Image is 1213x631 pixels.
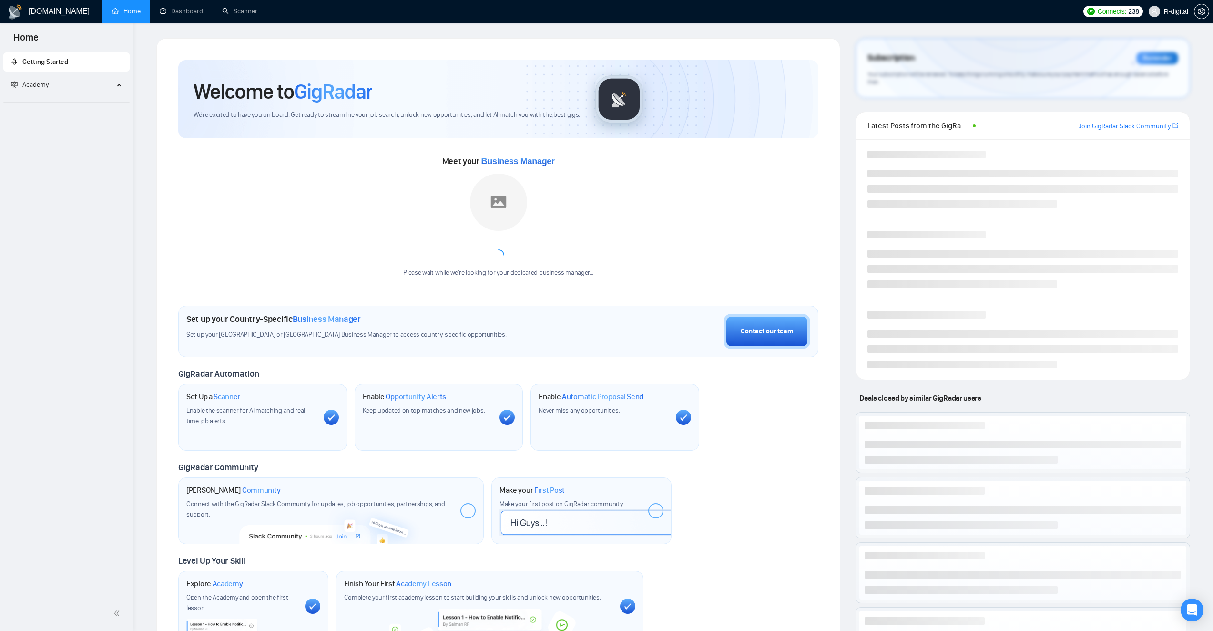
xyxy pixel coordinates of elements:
span: GigRadar [294,79,372,104]
button: Contact our team [724,314,810,349]
h1: [PERSON_NAME] [186,486,281,495]
span: Academy [22,81,49,89]
h1: Make your [499,486,565,495]
div: Contact our team [741,326,793,337]
span: We're excited to have you on board. Get ready to streamline your job search, unlock new opportuni... [194,111,580,120]
span: 238 [1128,6,1139,17]
span: user [1151,8,1158,15]
li: Getting Started [3,52,130,72]
span: Getting Started [22,58,68,66]
img: placeholder.png [470,174,527,231]
h1: Welcome to [194,79,372,104]
h1: Enable [363,392,447,402]
span: Academy [213,579,243,589]
span: double-left [113,609,123,618]
img: upwork-logo.png [1087,8,1095,15]
span: Never miss any opportunities. [539,406,620,414]
span: GigRadar Automation [178,369,259,379]
a: dashboardDashboard [160,7,203,15]
span: Keep updated on top matches and new jobs. [363,406,485,414]
span: Make your first post on GigRadar community. [499,500,623,508]
span: Connect with the GigRadar Slack Community for updates, job opportunities, partnerships, and support. [186,500,445,518]
img: slackcommunity-bg.png [240,500,422,544]
span: GigRadar Community [178,462,258,473]
span: Automatic Proposal Send [562,392,643,402]
span: Scanner [214,392,240,402]
span: Subscription [867,50,915,66]
span: Meet your [442,156,555,166]
div: Please wait while we're looking for your dedicated business manager... [398,269,599,278]
span: First Post [534,486,565,495]
span: Set up your [GEOGRAPHIC_DATA] or [GEOGRAPHIC_DATA] Business Manager to access country-specific op... [186,331,561,340]
span: Academy [11,81,49,89]
span: Open the Academy and open the first lesson. [186,593,288,612]
span: Your subscription will be renewed. To keep things running smoothly, make sure your payment method... [867,71,1168,86]
span: Enable the scanner for AI matching and real-time job alerts. [186,406,307,425]
span: Connects: [1098,6,1126,17]
span: Business Manager [293,314,361,324]
span: Business Manager [481,156,555,166]
h1: Enable [539,392,643,402]
div: Reminder [1136,52,1178,64]
a: Join GigRadar Slack Community [1079,121,1171,132]
button: setting [1194,4,1209,19]
span: Latest Posts from the GigRadar Community [867,120,969,132]
span: export [1172,122,1178,129]
img: logo [8,4,23,20]
span: Community [242,486,281,495]
li: Academy Homepage [3,98,130,104]
h1: Set Up a [186,392,240,402]
span: fund-projection-screen [11,81,18,88]
span: setting [1194,8,1209,15]
span: Opportunity Alerts [386,392,446,402]
span: loading [493,249,504,261]
img: gigradar-logo.png [595,75,643,123]
a: searchScanner [222,7,257,15]
h1: Explore [186,579,243,589]
div: Open Intercom Messenger [1181,599,1203,621]
span: Complete your first academy lesson to start building your skills and unlock new opportunities. [344,593,601,601]
h1: Set up your Country-Specific [186,314,361,324]
span: Level Up Your Skill [178,556,245,566]
span: Home [6,31,46,51]
a: export [1172,121,1178,130]
span: Academy Lesson [396,579,451,589]
span: Deals closed by similar GigRadar users [856,390,985,406]
h1: Finish Your First [344,579,451,589]
a: setting [1194,8,1209,15]
a: homeHome [112,7,141,15]
span: rocket [11,58,18,65]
